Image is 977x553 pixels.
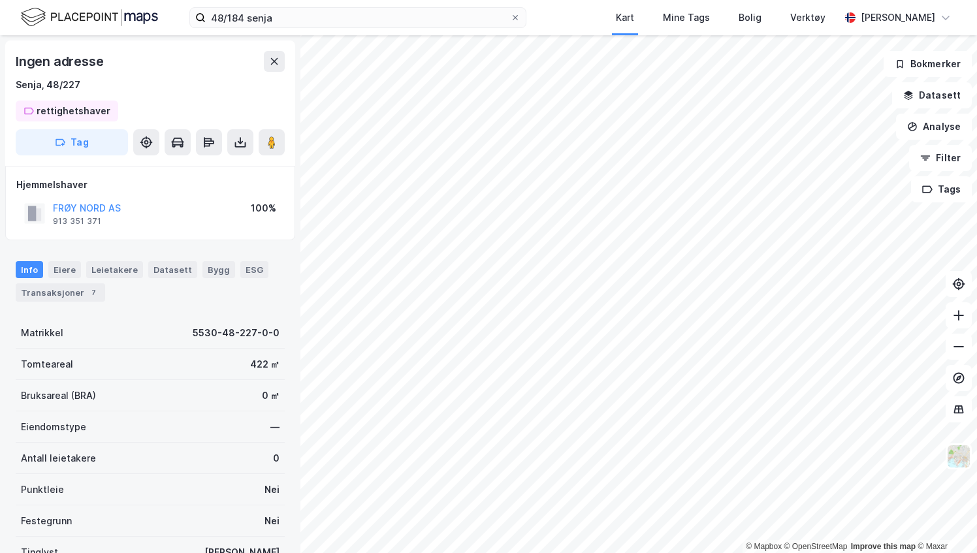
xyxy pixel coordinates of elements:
div: Info [16,261,43,278]
button: Datasett [892,82,972,108]
div: Bruksareal (BRA) [21,388,96,403]
div: ESG [240,261,268,278]
div: Hjemmelshaver [16,177,284,193]
div: Nei [264,513,280,529]
div: 422 ㎡ [250,356,280,372]
div: Leietakere [86,261,143,278]
input: Søk på adresse, matrikkel, gårdeiere, leietakere eller personer [206,8,510,27]
img: logo.f888ab2527a4732fd821a326f86c7f29.svg [21,6,158,29]
button: Tags [911,176,972,202]
a: OpenStreetMap [784,542,848,551]
div: Mine Tags [663,10,710,25]
div: 100% [251,200,276,216]
div: Verktøy [790,10,825,25]
div: 5530-48-227-0-0 [193,325,280,341]
div: Antall leietakere [21,450,96,466]
div: — [270,419,280,435]
div: 0 ㎡ [262,388,280,403]
div: 913 351 371 [53,216,101,227]
div: rettighetshaver [37,103,110,119]
div: Transaksjoner [16,283,105,302]
button: Analyse [896,114,972,140]
iframe: Chat Widget [912,490,977,553]
div: 0 [273,450,280,466]
div: Ingen adresse [16,51,106,72]
div: Matrikkel [21,325,63,341]
div: Bygg [202,261,235,278]
div: Datasett [148,261,197,278]
div: Punktleie [21,482,64,498]
div: Bolig [739,10,761,25]
div: Eiere [48,261,81,278]
button: Filter [909,145,972,171]
div: Tomteareal [21,356,73,372]
div: Kart [616,10,634,25]
button: Bokmerker [884,51,972,77]
div: Eiendomstype [21,419,86,435]
div: Senja, 48/227 [16,77,80,93]
a: Mapbox [746,542,782,551]
a: Improve this map [851,542,916,551]
img: Z [946,444,971,469]
div: Festegrunn [21,513,72,529]
div: 7 [87,286,100,299]
div: Nei [264,482,280,498]
div: [PERSON_NAME] [861,10,935,25]
button: Tag [16,129,128,155]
